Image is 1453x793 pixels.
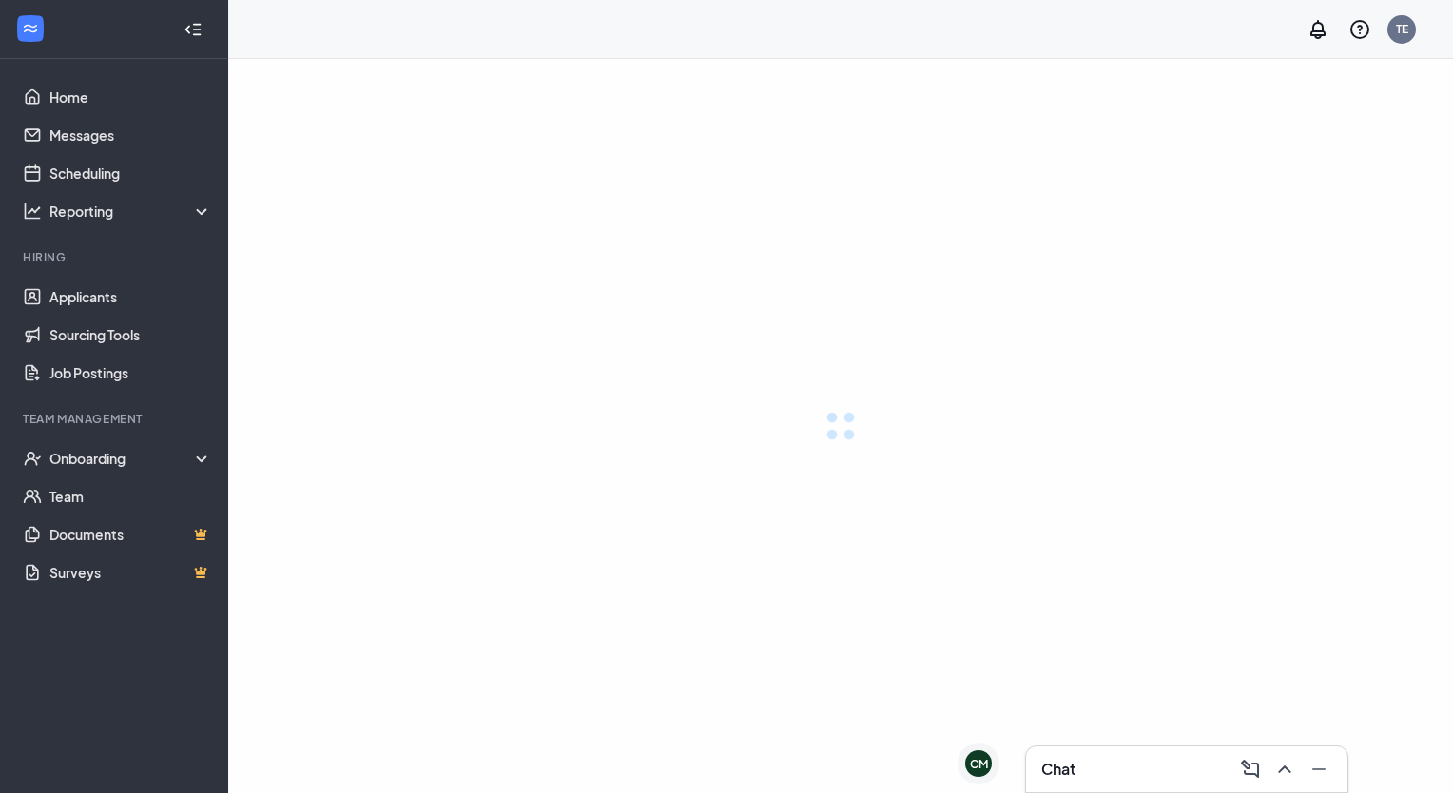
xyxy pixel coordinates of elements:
[49,154,212,192] a: Scheduling
[23,449,42,468] svg: UserCheck
[1239,758,1262,781] svg: ComposeMessage
[1396,21,1408,37] div: TE
[49,477,212,515] a: Team
[49,449,213,468] div: Onboarding
[21,19,40,38] svg: WorkstreamLogo
[184,20,203,39] svg: Collapse
[49,553,212,591] a: SurveysCrown
[1307,18,1329,41] svg: Notifications
[23,202,42,221] svg: Analysis
[49,116,212,154] a: Messages
[1268,754,1298,784] button: ChevronUp
[49,78,212,116] a: Home
[49,515,212,553] a: DocumentsCrown
[1041,759,1075,780] h3: Chat
[970,756,988,772] div: CM
[49,316,212,354] a: Sourcing Tools
[49,354,212,392] a: Job Postings
[1308,758,1330,781] svg: Minimize
[1348,18,1371,41] svg: QuestionInfo
[23,249,208,265] div: Hiring
[1233,754,1264,784] button: ComposeMessage
[23,411,208,427] div: Team Management
[49,278,212,316] a: Applicants
[1273,758,1296,781] svg: ChevronUp
[49,202,213,221] div: Reporting
[1302,754,1332,784] button: Minimize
